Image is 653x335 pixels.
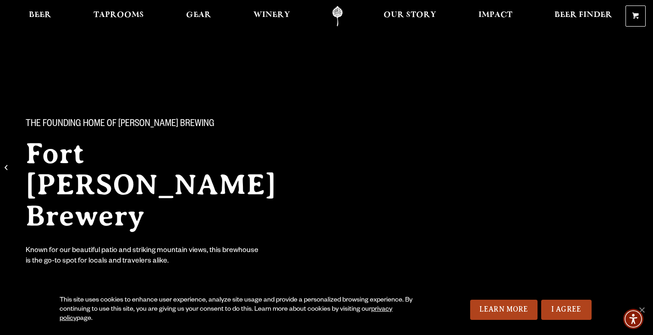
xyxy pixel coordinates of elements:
[253,11,290,19] span: Winery
[472,6,518,27] a: Impact
[378,6,442,27] a: Our Story
[478,11,512,19] span: Impact
[93,11,144,19] span: Taprooms
[320,6,355,27] a: Odell Home
[180,6,217,27] a: Gear
[470,300,538,320] a: Learn More
[26,138,312,231] h2: Fort [PERSON_NAME] Brewery
[541,300,592,320] a: I Agree
[23,6,57,27] a: Beer
[384,11,436,19] span: Our Story
[186,11,211,19] span: Gear
[549,6,618,27] a: Beer Finder
[60,296,424,324] div: This site uses cookies to enhance user experience, analyze site usage and provide a personalized ...
[623,309,643,329] div: Accessibility Menu
[247,6,296,27] a: Winery
[26,246,260,267] div: Known for our beautiful patio and striking mountain views, this brewhouse is the go-to spot for l...
[88,6,150,27] a: Taprooms
[29,11,51,19] span: Beer
[554,11,612,19] span: Beer Finder
[26,119,214,131] span: The Founding Home of [PERSON_NAME] Brewing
